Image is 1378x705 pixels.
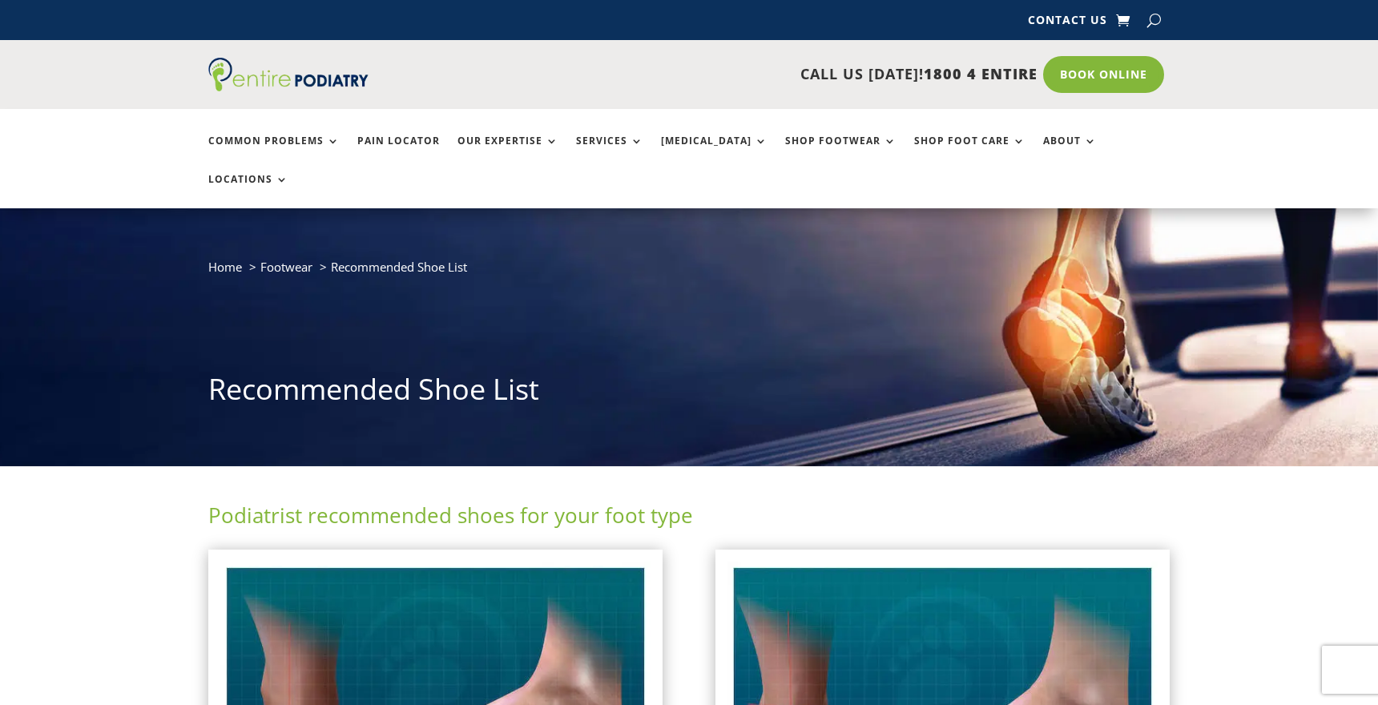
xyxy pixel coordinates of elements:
[1043,135,1097,170] a: About
[208,256,1170,289] nav: breadcrumb
[208,58,369,91] img: logo (1)
[914,135,1025,170] a: Shop Foot Care
[208,259,242,275] a: Home
[357,135,440,170] a: Pain Locator
[331,259,467,275] span: Recommended Shoe List
[260,259,312,275] a: Footwear
[457,135,558,170] a: Our Expertise
[430,64,1038,85] p: CALL US [DATE]!
[924,64,1038,83] span: 1800 4 ENTIRE
[208,79,369,95] a: Entire Podiatry
[1043,56,1164,93] a: Book Online
[208,174,288,208] a: Locations
[208,369,1170,417] h1: Recommended Shoe List
[785,135,897,170] a: Shop Footwear
[208,501,1170,538] h2: Podiatrist recommended shoes for your foot type
[661,135,768,170] a: [MEDICAL_DATA]
[1028,14,1107,32] a: Contact Us
[576,135,643,170] a: Services
[208,135,340,170] a: Common Problems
